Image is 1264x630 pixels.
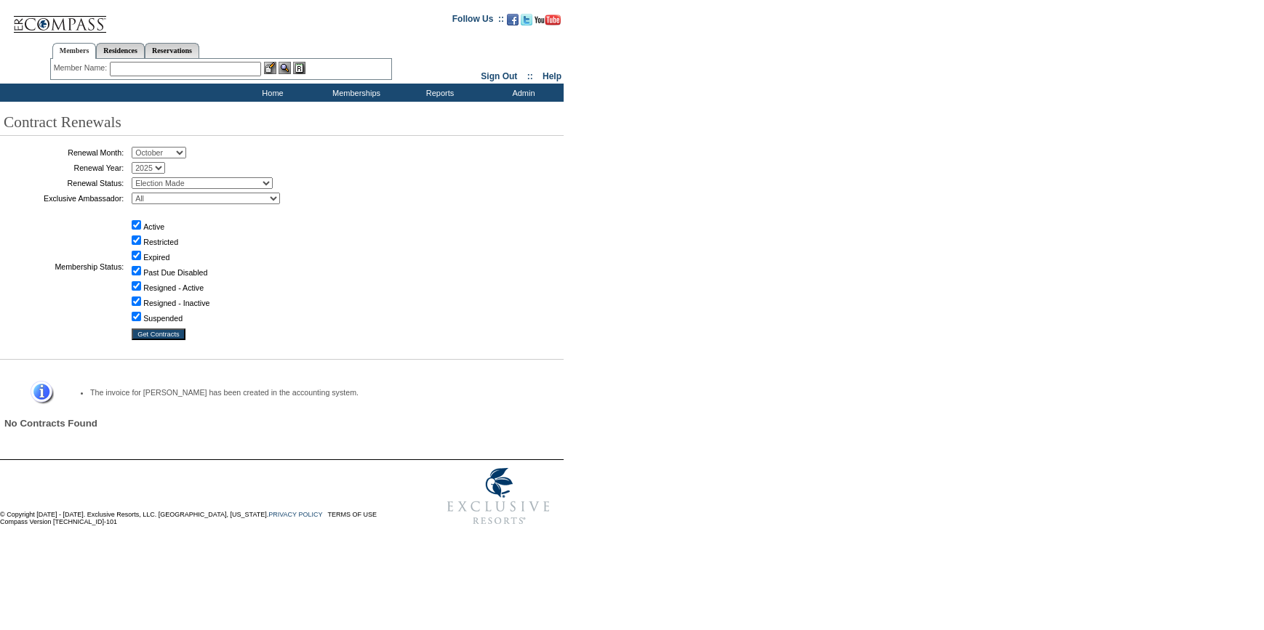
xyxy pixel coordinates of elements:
td: Renewal Month: [4,147,124,158]
img: Exclusive Resorts [433,460,564,533]
img: View [279,62,291,74]
td: Admin [480,84,564,102]
label: Resigned - Inactive [143,299,209,307]
a: PRIVACY POLICY [268,511,322,518]
input: Get Contracts [132,328,185,340]
td: Home [229,84,313,102]
span: No Contracts Found [4,418,97,429]
td: Membership Status: [4,208,124,325]
label: Expired [143,253,169,262]
li: The invoice for [PERSON_NAME] has been created in the accounting system. [90,388,537,397]
label: Resigned - Active [143,283,204,292]
div: Member Name: [54,62,110,74]
img: Follow us on Twitter [521,14,532,25]
a: TERMS OF USE [328,511,377,518]
img: b_edit.gif [264,62,276,74]
td: Memberships [313,84,396,102]
a: Help [543,71,561,81]
td: Renewal Year: [4,162,124,174]
td: Follow Us :: [452,12,504,30]
a: Subscribe to our YouTube Channel [535,18,561,27]
img: Reservations [293,62,305,74]
td: Exclusive Ambassador: [4,193,124,204]
a: Become our fan on Facebook [507,18,519,27]
label: Past Due Disabled [143,268,207,277]
a: Reservations [145,43,199,58]
a: Members [52,43,97,59]
a: Residences [96,43,145,58]
img: Information Message [21,381,54,405]
label: Restricted [143,238,178,246]
td: Reports [396,84,480,102]
img: Subscribe to our YouTube Channel [535,15,561,25]
label: Suspended [143,314,183,323]
img: Compass Home [12,4,107,33]
label: Active [143,222,164,231]
td: Renewal Status: [4,177,124,189]
a: Sign Out [481,71,517,81]
img: Become our fan on Facebook [507,14,519,25]
span: :: [527,71,533,81]
a: Follow us on Twitter [521,18,532,27]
